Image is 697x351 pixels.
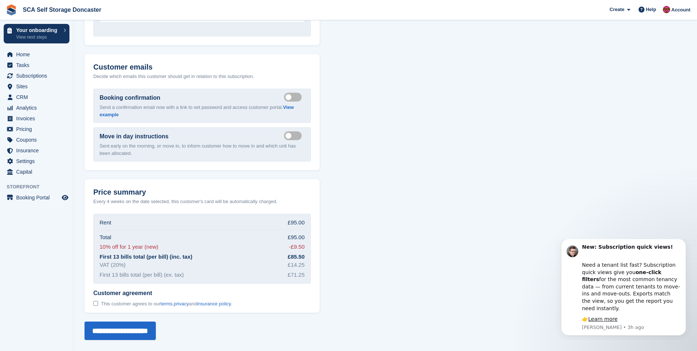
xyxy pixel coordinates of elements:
img: Profile image for Steven [17,6,28,18]
div: Total [100,233,111,242]
span: Storefront [7,183,73,191]
p: View next steps [16,34,60,40]
span: CRM [16,92,60,102]
span: Customer agreement [93,290,232,297]
span: Analytics [16,103,60,113]
span: Capital [16,167,60,177]
div: £95.00 [288,233,305,242]
span: This customer agrees to our , and . [101,301,232,307]
div: VAT (20%) [100,261,126,269]
img: Sarah Race [663,6,670,13]
a: menu [4,103,69,113]
span: Home [16,49,60,60]
span: Settings [16,156,60,166]
label: Send move in day email [284,135,305,136]
a: Preview store [61,193,69,202]
a: menu [4,113,69,124]
span: Account [671,6,690,14]
p: Sent early on the morning, or move in, to inform customer how to move in and which unit has been ... [100,142,305,157]
p: Decide which emails this customer should get in relation to this subscription. [93,73,311,80]
div: Need a tenant list fast? Subscription quick views give you for the most common tenancy data — fro... [32,15,130,73]
a: Your onboarding View next steps [4,24,69,43]
a: menu [4,145,69,156]
span: Tasks [16,60,60,70]
a: menu [4,60,69,70]
h2: Customer emails [93,63,311,71]
a: menu [4,124,69,134]
h2: Price summary [93,188,311,196]
div: £71.25 [288,271,305,279]
p: Every 4 weeks on the date selected, this customer's card will be automatically charged. [93,198,277,205]
div: £14.25 [288,261,305,269]
div: First 13 bills total (per bill) (inc. tax) [100,253,193,261]
span: Coupons [16,135,60,145]
a: SCA Self Storage Doncaster [20,4,104,16]
a: View example [100,104,294,117]
a: terms [161,301,173,306]
div: Rent [100,219,111,227]
a: privacy [174,301,189,306]
a: insurance policy [197,301,231,306]
span: Pricing [16,124,60,134]
label: Booking confirmation [100,93,160,102]
div: £95.00 [288,219,305,227]
span: Subscriptions [16,71,60,81]
span: Insurance [16,145,60,156]
p: Message from Steven, sent 3h ago [32,85,130,92]
label: Send booking confirmation email [284,96,305,97]
label: Move in day instructions [100,132,169,141]
div: -£9.50 [289,243,305,251]
span: Sites [16,81,60,92]
input: Customer agreement This customer agrees to ourterms,privacyandinsurance policy. [93,301,98,306]
div: £85.50 [288,253,305,261]
div: First 13 bills total (per bill) (ex. tax) [100,271,184,279]
a: Learn more [38,77,68,83]
p: Your onboarding [16,28,60,33]
span: Booking Portal [16,192,60,203]
a: menu [4,92,69,102]
div: 10% off for 1 year (new) [100,243,158,251]
a: menu [4,49,69,60]
iframe: Intercom notifications message [550,239,697,340]
a: menu [4,81,69,92]
a: menu [4,192,69,203]
span: Create [610,6,624,13]
b: New: Subscription quick views! [32,5,123,11]
span: Help [646,6,656,13]
div: 👉 [32,77,130,84]
a: menu [4,156,69,166]
div: Message content [32,4,130,84]
span: Invoices [16,113,60,124]
a: menu [4,71,69,81]
p: Send a confirmation email now with a link to set password and access customer portal. [100,104,305,118]
a: menu [4,135,69,145]
a: menu [4,167,69,177]
img: stora-icon-8386f47178a22dfd0bd8f6a31ec36ba5ce8667c1dd55bd0f319d3a0aa187defe.svg [6,4,17,15]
